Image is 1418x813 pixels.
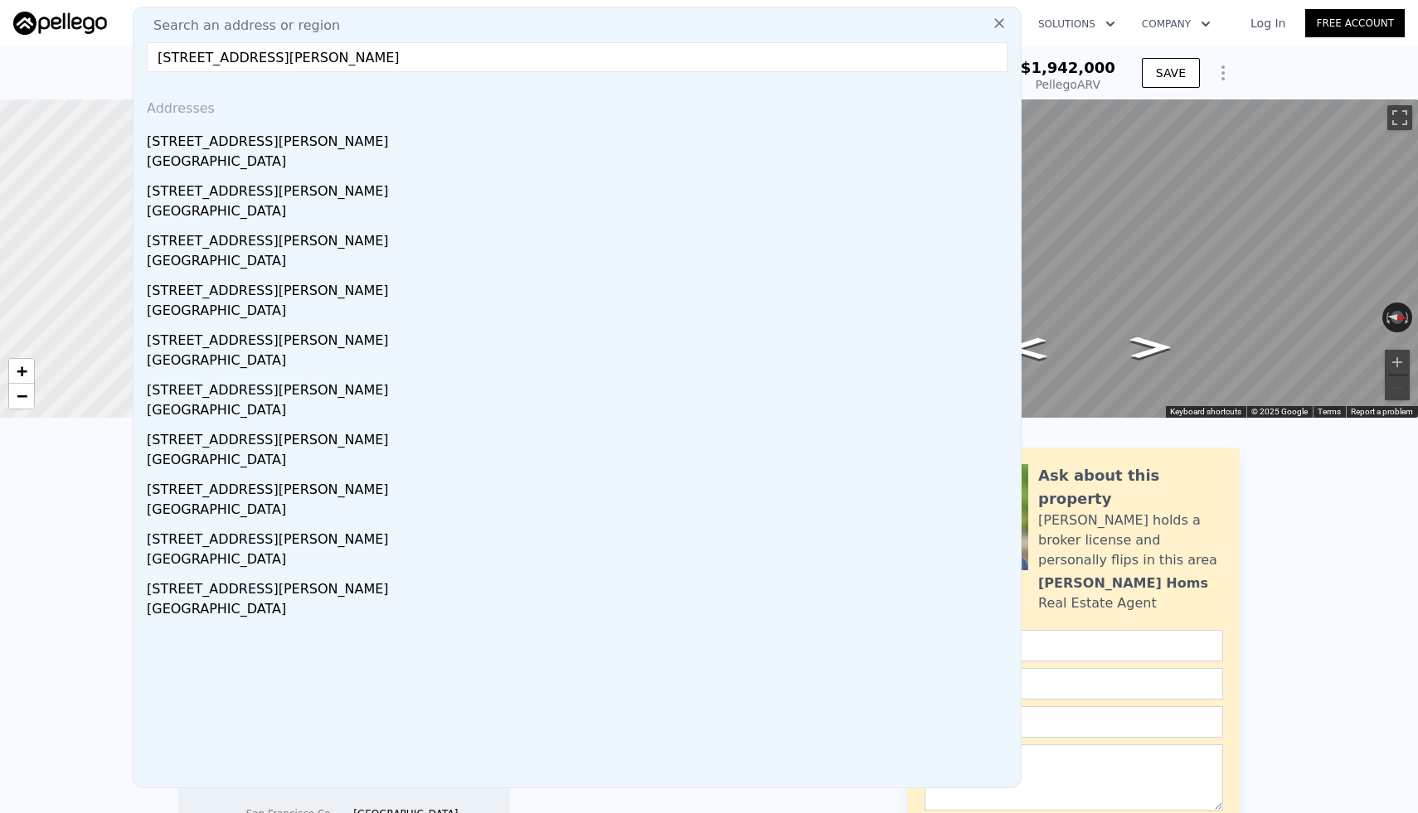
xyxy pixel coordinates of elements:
[147,351,1014,374] div: [GEOGRAPHIC_DATA]
[1231,15,1305,31] a: Log In
[1207,56,1240,90] button: Show Options
[147,125,1014,152] div: [STREET_ADDRESS][PERSON_NAME]
[459,778,485,790] tspan: 2023
[1404,302,1413,332] button: Rotate clockwise
[9,384,34,409] a: Zoom out
[147,42,1008,72] input: Enter an address, city, region, neighborhood or zip code
[147,175,1014,201] div: [STREET_ADDRESS][PERSON_NAME]
[1387,105,1412,130] button: Toggle fullscreen view
[428,778,454,790] tspan: 2020
[1382,302,1391,332] button: Rotate counterclockwise
[1318,407,1341,416] a: Terms (opens in new tab)
[147,274,1014,301] div: [STREET_ADDRESS][PERSON_NAME]
[147,423,1014,450] div: [STREET_ADDRESS][PERSON_NAME]
[925,706,1223,738] input: Phone
[1038,511,1223,570] div: [PERSON_NAME] holds a broker license and personally flips in this area
[13,12,107,35] img: Pellego
[147,400,1014,423] div: [GEOGRAPHIC_DATA]
[1038,593,1157,613] div: Real Estate Agent
[17,385,27,406] span: −
[1021,76,1115,93] div: Pellego ARV
[140,16,340,36] span: Search an address or region
[1385,375,1410,400] button: Zoom out
[17,361,27,381] span: +
[147,523,1014,549] div: [STREET_ADDRESS][PERSON_NAME]
[147,374,1014,400] div: [STREET_ADDRESS][PERSON_NAME]
[925,630,1223,661] input: Name
[147,301,1014,324] div: [GEOGRAPHIC_DATA]
[334,778,360,790] tspan: 2011
[140,85,1014,125] div: Addresses
[1038,464,1223,511] div: Ask about this property
[147,549,1014,573] div: [GEOGRAPHIC_DATA]
[1142,58,1200,88] button: SAVE
[147,152,1014,175] div: [GEOGRAPHIC_DATA]
[366,778,391,790] tspan: 2014
[147,201,1014,225] div: [GEOGRAPHIC_DATA]
[1025,9,1129,39] button: Solutions
[1170,406,1241,418] button: Keyboard shortcuts
[147,573,1014,599] div: [STREET_ADDRESS][PERSON_NAME]
[304,778,329,790] tspan: 2008
[988,332,1065,365] path: Go South, Colon Ave
[147,473,1014,500] div: [STREET_ADDRESS][PERSON_NAME]
[147,251,1014,274] div: [GEOGRAPHIC_DATA]
[210,778,236,790] tspan: 2000
[9,359,34,384] a: Zoom in
[1305,9,1405,37] a: Free Account
[759,99,1418,418] div: Map
[1038,573,1208,593] div: [PERSON_NAME] Homs
[925,668,1223,699] input: Email
[1112,331,1189,364] path: Go North, Colon Ave
[1385,350,1410,375] button: Zoom in
[1251,407,1308,416] span: © 2025 Google
[147,599,1014,622] div: [GEOGRAPHIC_DATA]
[1351,407,1413,416] a: Report a problem
[1021,59,1115,76] span: $1,942,000
[147,225,1014,251] div: [STREET_ADDRESS][PERSON_NAME]
[759,99,1418,418] div: Street View
[240,778,266,790] tspan: 2003
[147,324,1014,351] div: [STREET_ADDRESS][PERSON_NAME]
[1382,310,1412,326] button: Reset the view
[147,450,1014,473] div: [GEOGRAPHIC_DATA]
[397,778,423,790] tspan: 2017
[1129,9,1224,39] button: Company
[147,500,1014,523] div: [GEOGRAPHIC_DATA]
[272,778,298,790] tspan: 2005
